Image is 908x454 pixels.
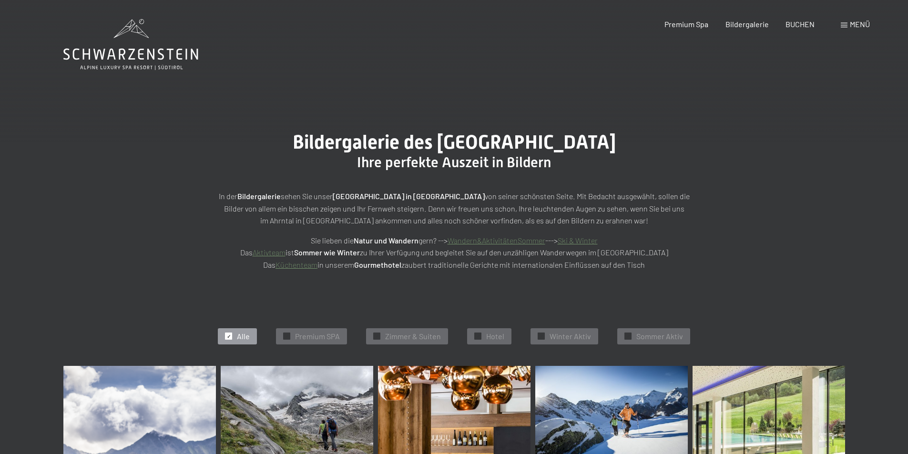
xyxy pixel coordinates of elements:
a: Premium Spa [664,20,708,29]
a: BUCHEN [786,20,815,29]
span: ✓ [285,333,289,340]
span: Ihre perfekte Auszeit in Bildern [357,154,551,171]
span: Menü [850,20,870,29]
span: ✓ [375,333,379,340]
a: Ski & Winter [558,236,598,245]
span: Alle [237,331,250,342]
a: Aktivteam [253,248,286,257]
strong: Gourmethotel [354,260,401,269]
span: ✓ [626,333,630,340]
span: ✓ [476,333,480,340]
span: ✓ [227,333,231,340]
span: Winter Aktiv [550,331,591,342]
p: Sie lieben die gern? --> ---> Das ist zu Ihrer Verfügung und begleitet Sie auf den unzähligen Wan... [216,234,693,271]
span: Bildergalerie des [GEOGRAPHIC_DATA] [293,131,616,153]
span: Sommer Aktiv [636,331,683,342]
strong: Natur und Wandern [354,236,418,245]
span: Hotel [486,331,504,342]
p: In der sehen Sie unser von seiner schönsten Seite. Mit Bedacht ausgewählt, sollen die Bilder von ... [216,190,693,227]
strong: [GEOGRAPHIC_DATA] in [GEOGRAPHIC_DATA] [333,192,485,201]
span: Premium SPA [295,331,340,342]
span: ✓ [540,333,543,340]
strong: Bildergalerie [237,192,281,201]
a: Bildergalerie [725,20,769,29]
span: Zimmer & Suiten [385,331,441,342]
strong: Sommer wie Winter [294,248,360,257]
a: Küchenteam [275,260,317,269]
a: Wandern&AktivitätenSommer [448,236,545,245]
